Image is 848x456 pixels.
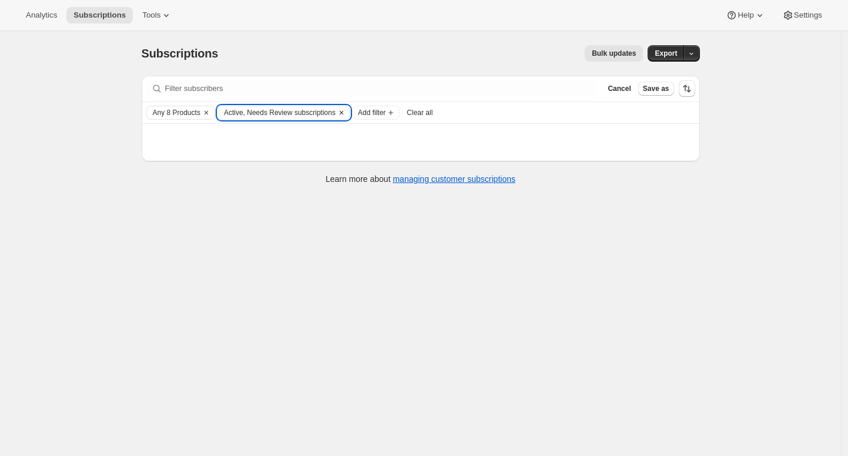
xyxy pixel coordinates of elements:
button: Cancel [603,82,635,96]
button: Help [719,7,772,23]
button: Clear [200,106,212,119]
button: Tools [135,7,179,23]
button: Sort the results [679,80,695,97]
span: Save as [643,84,669,93]
a: managing customer subscriptions [393,174,515,184]
span: Active, Needs Review subscriptions [224,108,336,117]
button: Active, Needs Review subscriptions [218,106,336,119]
button: Save as [638,82,674,96]
button: Clear all [402,106,437,120]
span: Any 8 Products [153,108,200,117]
span: Export [655,49,677,58]
span: Subscriptions [73,11,126,20]
span: Tools [142,11,160,20]
span: Bulk updates [592,49,636,58]
span: Add filter [358,108,386,117]
span: Subscriptions [142,47,219,60]
button: Add filter [353,106,400,120]
p: Learn more about [326,173,515,185]
button: Analytics [19,7,64,23]
button: Export [648,45,684,62]
button: Settings [775,7,829,23]
span: Analytics [26,11,57,20]
span: Help [738,11,753,20]
span: Clear all [407,108,433,117]
button: Clear [336,106,347,119]
input: Filter subscribers [165,80,596,97]
button: Bulk updates [585,45,643,62]
span: Cancel [608,84,631,93]
span: Settings [794,11,822,20]
button: Subscriptions [66,7,133,23]
button: Any 8 Products [147,106,200,119]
